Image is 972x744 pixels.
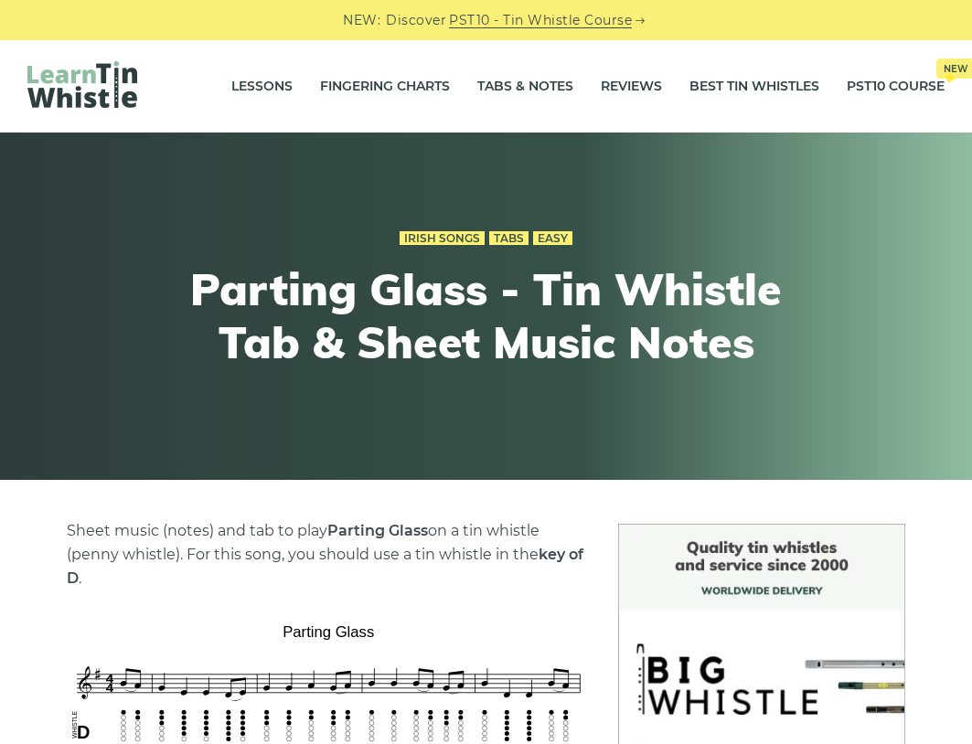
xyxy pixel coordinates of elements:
a: Best Tin Whistles [689,64,819,110]
a: Easy [533,231,572,246]
a: Fingering Charts [320,64,450,110]
a: Lessons [231,64,293,110]
a: Reviews [601,64,662,110]
strong: Parting Glass [327,522,428,539]
h1: Parting Glass - Tin Whistle Tab & Sheet Music Notes [150,263,823,368]
img: LearnTinWhistle.com [27,61,137,108]
a: Tabs & Notes [477,64,573,110]
a: Tabs [489,231,529,246]
a: Irish Songs [400,231,485,246]
p: Sheet music (notes) and tab to play on a tin whistle (penny whistle). For this song, you should u... [67,519,591,590]
a: PST10 CourseNew [847,64,945,110]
